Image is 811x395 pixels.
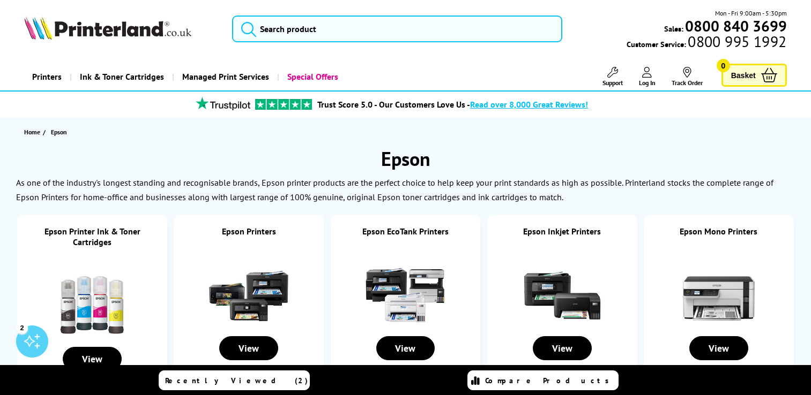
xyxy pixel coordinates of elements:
span: Customer Service: [627,36,786,49]
div: View [689,336,748,360]
a: View [533,343,592,354]
a: Ink & Toner Cartridges [70,63,172,90]
p: As one of the industry's longest standing and recognisable brands, Epson printer products are the... [16,177,773,202]
span: Compare Products [485,376,615,385]
span: 0800 995 1992 [686,36,786,47]
span: 0 [717,59,730,72]
div: View [219,336,278,360]
a: Support [602,67,623,87]
div: View [63,347,122,371]
span: Sales: [664,24,683,34]
h1: Epson [11,146,800,171]
img: Epson Inkjet Printers [522,247,602,328]
span: Epson [51,128,67,136]
a: Compare Products [467,370,619,390]
span: Support [602,79,623,87]
b: 0800 840 3699 [685,16,787,36]
a: Epson EcoTank Printers [362,226,449,237]
a: View [63,354,122,364]
img: Epson Mono Printers [679,247,759,328]
span: Read over 8,000 Great Reviews! [470,99,588,110]
span: Recently Viewed (2) [165,376,308,385]
a: Epson Printers [222,226,276,237]
div: View [533,336,592,360]
a: View [689,343,748,354]
a: Printerland Logo [24,16,219,42]
img: trustpilot rating [255,99,312,110]
div: View [376,336,435,360]
a: Log In [639,67,656,87]
a: Epson Mono Printers [680,226,757,237]
a: Recently Viewed (2) [159,370,310,390]
a: View [376,343,435,354]
img: Epson EcoTank Printers [365,247,445,328]
span: Basket [731,68,756,82]
span: Mon - Fri 9:00am - 5:30pm [715,8,787,18]
a: Basket 0 [721,64,787,87]
a: Epson Inkjet Printers [523,226,601,237]
img: trustpilot rating [191,97,255,110]
span: Ink & Toner Cartridges [80,63,164,90]
img: Epson Printer Ink & Toner Cartridges [52,258,132,338]
span: Log In [639,79,656,87]
a: View [219,343,278,354]
a: Special Offers [277,63,346,90]
a: Trust Score 5.0 - Our Customers Love Us -Read over 8,000 Great Reviews! [317,99,588,110]
a: Printers [24,63,70,90]
input: Search product [232,16,562,42]
a: Epson Printer Ink & Toner Cartridges [44,226,140,247]
img: Printerland Logo [24,16,191,40]
a: 0800 840 3699 [683,21,787,31]
a: Track Order [672,67,703,87]
div: 2 [16,322,28,333]
a: Managed Print Services [172,63,277,90]
a: Home [24,126,43,138]
img: Epson Printers [209,247,289,328]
